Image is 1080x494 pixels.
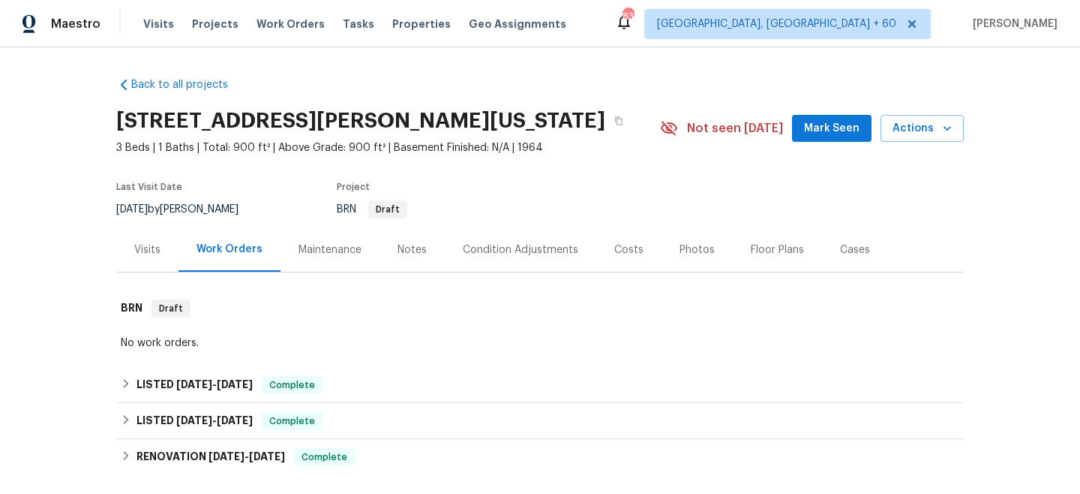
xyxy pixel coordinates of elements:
button: Mark Seen [792,115,871,143]
span: Complete [263,378,321,393]
span: - [208,451,285,462]
h6: BRN [121,300,142,318]
div: No work orders. [121,336,959,351]
div: Photos [679,242,715,258]
span: [DATE] [249,451,285,462]
div: LISTED [DATE]-[DATE]Complete [116,367,964,403]
div: BRN Draft [116,285,964,333]
button: Copy Address [605,107,632,134]
div: Floor Plans [751,242,804,258]
span: [DATE] [176,415,212,426]
span: Last Visit Date [116,182,182,191]
h6: LISTED [136,376,253,394]
span: Draft [370,205,406,214]
span: Complete [295,450,353,465]
span: [PERSON_NAME] [967,17,1057,32]
span: BRN [337,204,407,215]
h6: LISTED [136,412,253,430]
div: RENOVATION [DATE]-[DATE]Complete [116,439,964,475]
span: [DATE] [217,379,253,390]
button: Actions [880,115,964,143]
div: by [PERSON_NAME] [116,200,256,218]
div: Condition Adjustments [463,242,578,258]
div: Visits [134,242,160,258]
span: Geo Assignments [469,17,566,32]
span: 3 Beds | 1 Baths | Total: 900 ft² | Above Grade: 900 ft² | Basement Finished: N/A | 1964 [116,140,660,155]
span: Mark Seen [804,119,859,138]
a: Back to all projects [116,77,260,92]
span: Visits [143,17,174,32]
div: LISTED [DATE]-[DATE]Complete [116,403,964,439]
div: Cases [840,242,870,258]
h6: RENOVATION [136,448,285,466]
div: 831 [622,9,633,24]
span: Work Orders [256,17,325,32]
span: - [176,415,253,426]
div: Work Orders [196,242,262,257]
div: Notes [397,242,427,258]
span: Maestro [51,17,100,32]
span: [DATE] [176,379,212,390]
span: Draft [153,301,189,316]
span: [DATE] [217,415,253,426]
span: Complete [263,414,321,429]
div: Costs [614,242,643,258]
span: Actions [892,119,952,138]
h2: [STREET_ADDRESS][PERSON_NAME][US_STATE] [116,113,605,128]
span: [DATE] [208,451,244,462]
span: Projects [192,17,238,32]
span: [GEOGRAPHIC_DATA], [GEOGRAPHIC_DATA] + 60 [657,17,896,32]
div: Maintenance [298,242,361,258]
span: Tasks [343,19,374,29]
span: Project [337,182,370,191]
span: [DATE] [116,204,148,215]
span: Not seen [DATE] [687,121,783,136]
span: Properties [392,17,451,32]
span: - [176,379,253,390]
